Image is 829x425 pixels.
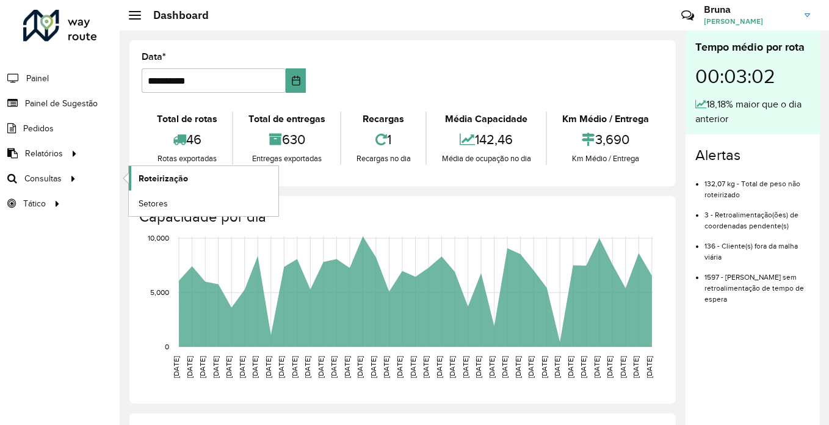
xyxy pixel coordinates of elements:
text: [DATE] [606,356,614,378]
text: [DATE] [277,356,285,378]
div: 00:03:02 [695,56,810,97]
text: [DATE] [343,356,351,378]
text: [DATE] [579,356,587,378]
text: [DATE] [540,356,548,378]
text: [DATE] [225,356,233,378]
div: 630 [236,126,337,153]
text: [DATE] [619,356,627,378]
div: Km Médio / Entrega [550,112,661,126]
text: [DATE] [382,356,390,378]
div: Recargas [344,112,422,126]
div: Tempo médio por rota [695,39,810,56]
span: Pedidos [23,122,54,135]
text: [DATE] [462,356,469,378]
text: [DATE] [212,356,220,378]
text: [DATE] [435,356,443,378]
a: Contato Rápido [675,2,701,29]
span: Consultas [24,172,62,185]
text: [DATE] [422,356,430,378]
div: 3,690 [550,126,661,153]
div: Rotas exportadas [145,153,229,165]
text: [DATE] [553,356,561,378]
span: Tático [23,197,46,210]
text: [DATE] [409,356,417,378]
text: 0 [165,343,169,351]
text: 5,000 [150,288,169,296]
text: [DATE] [264,356,272,378]
h2: Dashboard [141,9,209,22]
label: Data [142,49,166,64]
text: [DATE] [514,356,522,378]
li: 3 - Retroalimentação(ões) de coordenadas pendente(s) [704,200,810,231]
text: [DATE] [330,356,338,378]
div: 46 [145,126,229,153]
text: [DATE] [369,356,377,378]
div: 142,46 [430,126,543,153]
div: Média de ocupação no dia [430,153,543,165]
li: 136 - Cliente(s) fora da malha viária [704,231,810,263]
div: Total de entregas [236,112,337,126]
text: 10,000 [148,234,169,242]
h4: Capacidade por dia [139,208,664,226]
span: Painel [26,72,49,85]
div: 1 [344,126,422,153]
span: Setores [139,197,168,210]
span: Roteirização [139,172,188,185]
text: [DATE] [593,356,601,378]
text: [DATE] [527,356,535,378]
text: [DATE] [448,356,456,378]
span: Painel de Sugestão [25,97,98,110]
div: 18,18% maior que o dia anterior [695,97,810,126]
a: Roteirização [129,166,278,191]
li: 132,07 kg - Total de peso não roteirizado [704,169,810,200]
text: [DATE] [632,356,640,378]
text: [DATE] [396,356,404,378]
text: [DATE] [317,356,325,378]
div: Total de rotas [145,112,229,126]
div: Recargas no dia [344,153,422,165]
a: Setores [129,191,278,216]
text: [DATE] [186,356,194,378]
span: [PERSON_NAME] [704,16,795,27]
text: [DATE] [645,356,653,378]
text: [DATE] [238,356,246,378]
text: [DATE] [291,356,299,378]
text: [DATE] [251,356,259,378]
div: Entregas exportadas [236,153,337,165]
text: [DATE] [356,356,364,378]
span: Relatórios [25,147,63,160]
div: Média Capacidade [430,112,543,126]
div: Km Médio / Entrega [550,153,661,165]
text: [DATE] [172,356,180,378]
h4: Alertas [695,147,810,164]
li: 1597 - [PERSON_NAME] sem retroalimentação de tempo de espera [704,263,810,305]
text: [DATE] [567,356,574,378]
button: Choose Date [286,68,306,93]
h3: Bruna [704,4,795,15]
text: [DATE] [501,356,509,378]
text: [DATE] [474,356,482,378]
text: [DATE] [198,356,206,378]
text: [DATE] [303,356,311,378]
text: [DATE] [488,356,496,378]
